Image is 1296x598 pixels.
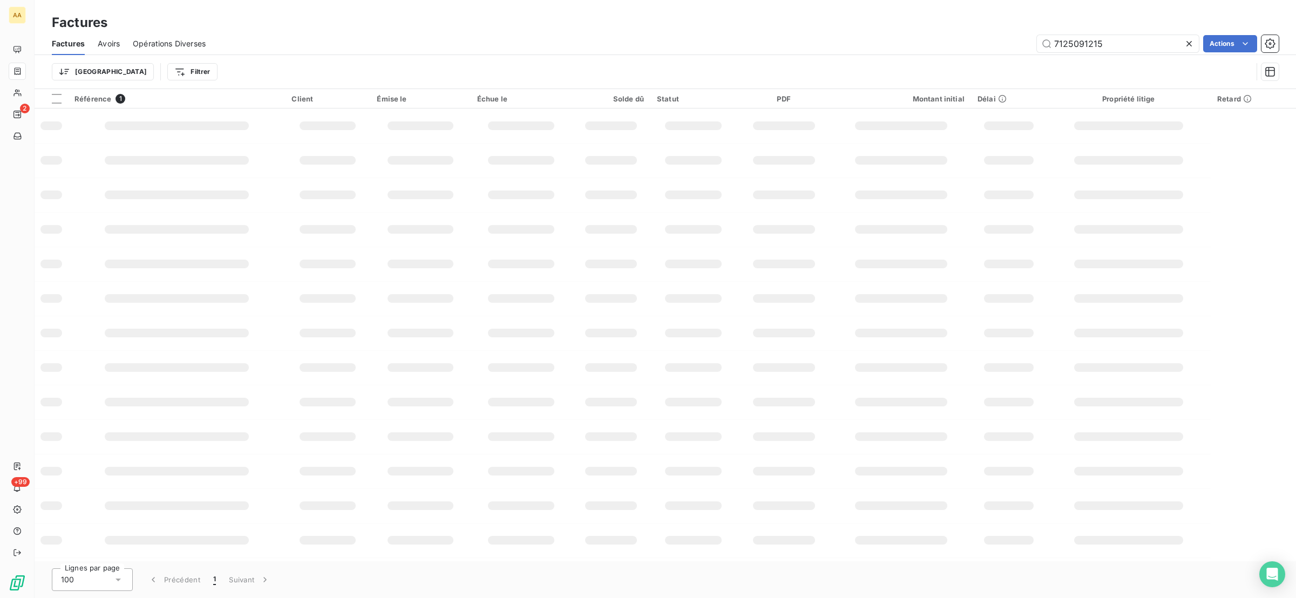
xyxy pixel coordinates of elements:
[1203,35,1257,52] button: Actions
[98,38,120,49] span: Avoirs
[52,38,85,49] span: Factures
[11,477,30,487] span: +99
[116,94,125,104] span: 1
[978,94,1040,103] div: Délai
[578,94,644,103] div: Solde dû
[9,574,26,592] img: Logo LeanPay
[133,38,206,49] span: Opérations Diverses
[838,94,965,103] div: Montant initial
[74,94,111,103] span: Référence
[1217,94,1290,103] div: Retard
[1259,561,1285,587] div: Open Intercom Messenger
[9,6,26,24] div: AA
[657,94,730,103] div: Statut
[743,94,825,103] div: PDF
[61,574,74,585] span: 100
[167,63,217,80] button: Filtrer
[377,94,464,103] div: Émise le
[222,568,277,591] button: Suivant
[141,568,207,591] button: Précédent
[291,94,364,103] div: Client
[207,568,222,591] button: 1
[477,94,565,103] div: Échue le
[52,13,107,32] h3: Factures
[1037,35,1199,52] input: Rechercher
[20,104,30,113] span: 2
[1053,94,1204,103] div: Propriété litige
[213,574,216,585] span: 1
[52,63,154,80] button: [GEOGRAPHIC_DATA]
